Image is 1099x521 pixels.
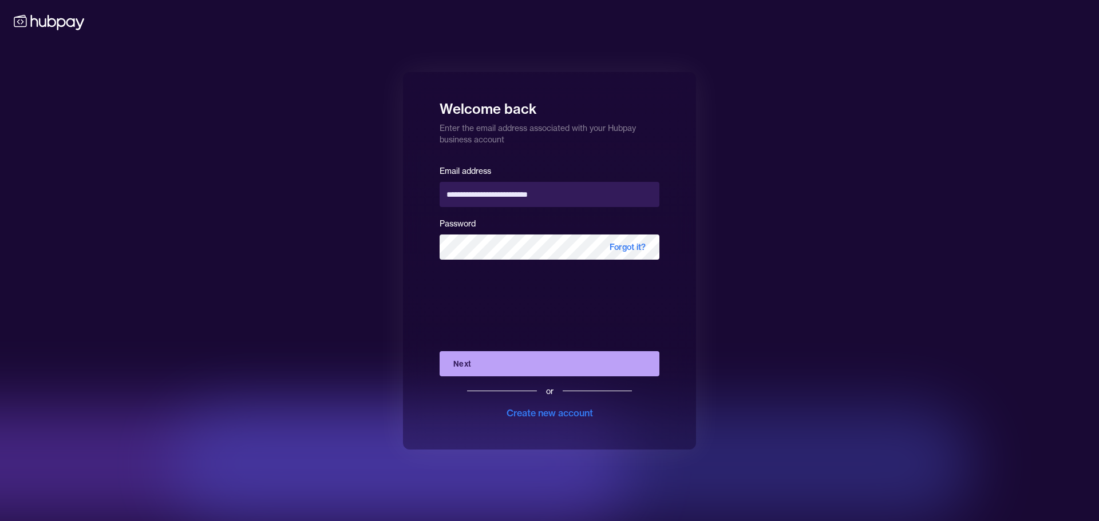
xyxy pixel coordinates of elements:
label: Password [440,218,476,229]
label: Email address [440,166,491,176]
span: Forgot it? [596,234,659,260]
div: Create new account [507,406,593,420]
h1: Welcome back [440,93,659,118]
div: or [546,385,554,397]
button: Next [440,351,659,376]
p: Enter the email address associated with your Hubpay business account [440,118,659,145]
